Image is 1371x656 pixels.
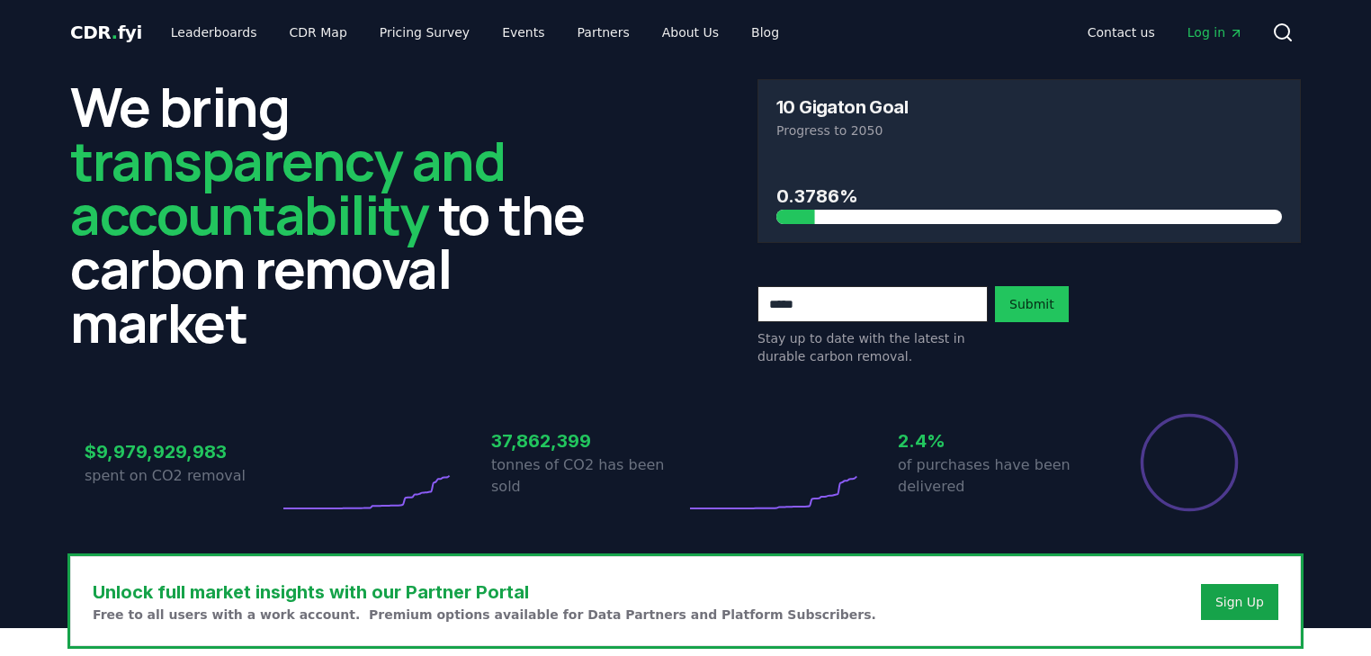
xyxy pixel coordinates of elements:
[1073,16,1258,49] nav: Main
[491,427,685,454] h3: 37,862,399
[898,454,1092,498] p: of purchases have been delivered
[1187,23,1243,41] span: Log in
[757,329,988,365] p: Stay up to date with the latest in durable carbon removal.
[776,183,1282,210] h3: 0.3786%
[85,438,279,465] h3: $9,979,929,983
[365,16,484,49] a: Pricing Survey
[112,22,118,43] span: .
[275,16,362,49] a: CDR Map
[93,579,876,606] h3: Unlock full market insights with our Partner Portal
[1173,16,1258,49] a: Log in
[157,16,793,49] nav: Main
[157,16,272,49] a: Leaderboards
[93,606,876,624] p: Free to all users with a work account. Premium options available for Data Partners and Platform S...
[898,427,1092,454] h3: 2.4%
[488,16,559,49] a: Events
[1073,16,1169,49] a: Contact us
[995,286,1069,322] button: Submit
[70,20,142,45] a: CDR.fyi
[70,22,142,43] span: CDR fyi
[1201,584,1278,620] button: Sign Up
[776,98,908,116] h3: 10 Gigaton Goal
[491,454,685,498] p: tonnes of CO2 has been sold
[737,16,793,49] a: Blog
[70,123,505,251] span: transparency and accountability
[776,121,1282,139] p: Progress to 2050
[648,16,733,49] a: About Us
[1139,412,1240,513] div: Percentage of sales delivered
[70,79,614,349] h2: We bring to the carbon removal market
[563,16,644,49] a: Partners
[85,465,279,487] p: spent on CO2 removal
[1215,593,1264,611] a: Sign Up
